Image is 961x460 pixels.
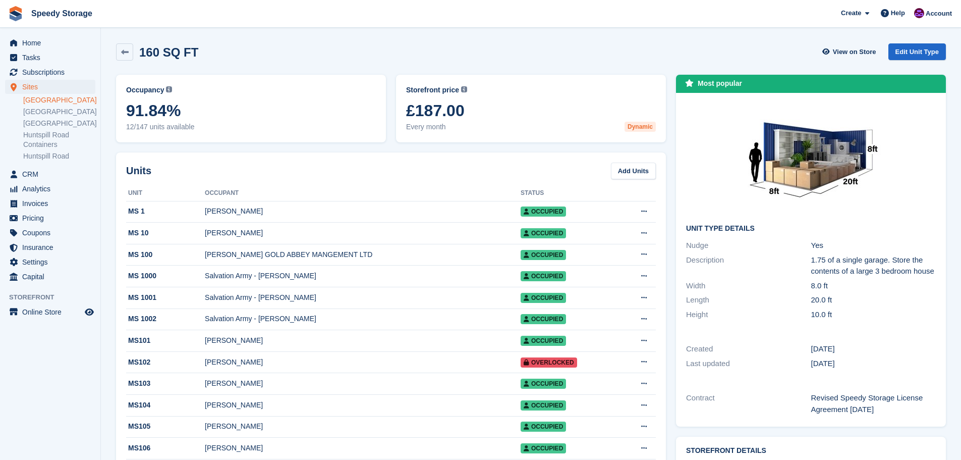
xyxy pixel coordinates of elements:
[811,254,936,277] div: 1.75 of a single garage. Store the contents of a large 3 bedroom house
[23,95,95,105] a: [GEOGRAPHIC_DATA]
[521,185,620,201] th: Status
[205,400,521,411] div: [PERSON_NAME]
[126,206,205,217] div: MS 1
[22,226,83,240] span: Coupons
[406,122,656,132] span: Every month
[686,254,811,277] div: Description
[811,280,936,292] div: 8.0 ft
[22,305,83,319] span: Online Store
[841,8,861,18] span: Create
[139,45,198,59] h2: 160 SQ FT
[83,306,95,318] a: Preview store
[811,294,936,306] div: 20.0 ft
[22,211,83,225] span: Pricing
[521,400,566,411] span: Occupied
[23,119,95,128] a: [GEOGRAPHIC_DATA]
[22,50,83,65] span: Tasks
[521,422,566,432] span: Occupied
[5,182,95,196] a: menu
[5,167,95,181] a: menu
[891,8,905,18] span: Help
[126,185,205,201] th: Unit
[406,101,656,120] span: £187.00
[22,196,83,211] span: Invoices
[811,358,936,370] div: [DATE]
[686,447,936,455] h2: Storefront Details
[888,43,946,60] a: Edit Unit Type
[5,270,95,284] a: menu
[23,130,95,149] a: Huntspill Road Containers
[686,280,811,292] div: Width
[8,6,23,21] img: stora-icon-8386f47178a22dfd0bd8f6a31ec36ba5ce8667c1dd55bd0f319d3a0aa187defe.svg
[521,293,566,303] span: Occupied
[205,206,521,217] div: [PERSON_NAME]
[205,228,521,238] div: [PERSON_NAME]
[126,122,376,132] span: 12/147 units available
[126,378,205,389] div: MS103
[126,421,205,432] div: MS105
[23,151,95,161] a: Huntspill Road
[205,185,521,201] th: Occupant
[205,271,521,281] div: Salvation Army - [PERSON_NAME]
[22,80,83,94] span: Sites
[5,226,95,240] a: menu
[126,163,151,178] h2: Units
[5,80,95,94] a: menu
[521,228,566,238] span: Occupied
[5,65,95,79] a: menu
[686,343,811,355] div: Created
[821,43,880,60] a: View on Store
[126,335,205,346] div: MS101
[27,5,96,22] a: Speedy Storage
[686,225,936,233] h2: Unit Type details
[926,9,952,19] span: Account
[23,107,95,117] a: [GEOGRAPHIC_DATA]
[5,36,95,50] a: menu
[686,309,811,321] div: Height
[205,292,521,303] div: Salvation Army - [PERSON_NAME]
[686,240,811,251] div: Nudge
[686,392,811,415] div: Contract
[811,240,936,251] div: Yes
[22,36,83,50] span: Home
[521,443,566,453] span: Occupied
[126,292,205,303] div: MS 1001
[5,50,95,65] a: menu
[5,305,95,319] a: menu
[205,357,521,368] div: [PERSON_NAME]
[461,86,467,92] img: icon-info-grey-7440780725fd019a000dd9b08b2336e03edf1995a4989e88bcd33f0948082b44.svg
[126,271,205,281] div: MS 1000
[126,443,205,453] div: MS106
[811,392,936,415] div: Revised Speedy Storage License Agreement [DATE]
[166,86,172,92] img: icon-info-grey-7440780725fd019a000dd9b08b2336e03edf1995a4989e88bcd33f0948082b44.svg
[205,335,521,346] div: [PERSON_NAME]
[126,228,205,238] div: MS 10
[811,309,936,321] div: 10.0 ft
[126,314,205,324] div: MS 1002
[126,357,205,368] div: MS102
[686,358,811,370] div: Last updated
[9,292,100,302] span: Storefront
[521,314,566,324] span: Occupied
[698,78,742,89] div: Most popular
[406,85,459,95] span: Storefront price
[22,167,83,181] span: CRM
[126,101,376,120] span: 91.84%
[521,271,566,281] span: Occupied
[205,421,521,432] div: [PERSON_NAME]
[126,85,164,95] span: Occupancy
[205,443,521,453] div: [PERSON_NAME]
[521,336,566,346] span: Occupied
[5,196,95,211] a: menu
[5,255,95,269] a: menu
[521,357,577,368] span: Overlocked
[625,122,656,132] div: Dynamic
[5,240,95,254] a: menu
[686,294,811,306] div: Length
[611,163,656,179] a: Add Units
[521,250,566,260] span: Occupied
[22,182,83,196] span: Analytics
[22,240,83,254] span: Insurance
[521,207,566,217] span: Occupied
[22,270,83,284] span: Capital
